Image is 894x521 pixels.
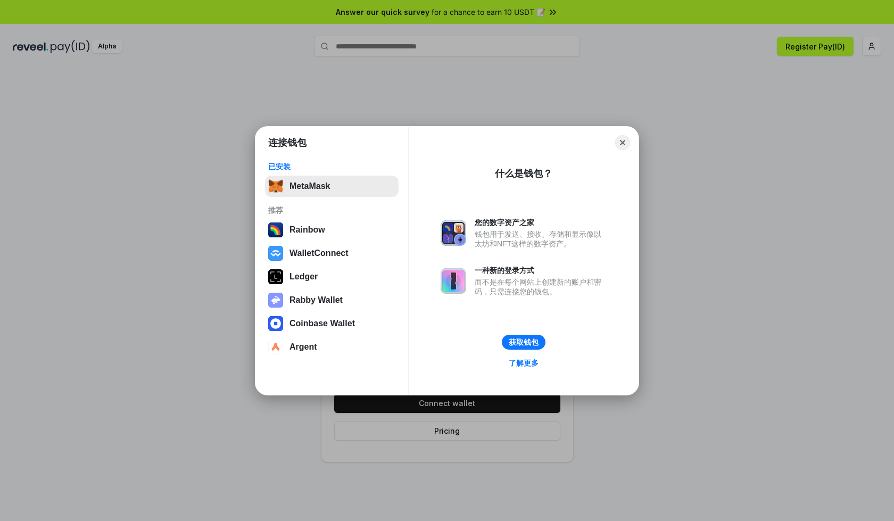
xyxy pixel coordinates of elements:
[289,319,355,328] div: Coinbase Wallet
[265,219,399,241] button: Rainbow
[495,167,552,180] div: 什么是钱包？
[509,358,539,368] div: 了解更多
[268,293,283,308] img: svg+xml,%3Csvg%20xmlns%3D%22http%3A%2F%2Fwww.w3.org%2F2000%2Fsvg%22%20fill%3D%22none%22%20viewBox...
[289,225,325,235] div: Rainbow
[289,181,330,191] div: MetaMask
[265,243,399,264] button: WalletConnect
[475,229,607,249] div: 钱包用于发送、接收、存储和显示像以太坊和NFT这样的数字资产。
[268,136,307,149] h1: 连接钱包
[475,266,607,275] div: 一种新的登录方式
[475,218,607,227] div: 您的数字资产之家
[268,162,395,171] div: 已安装
[265,336,399,358] button: Argent
[268,316,283,331] img: svg+xml,%3Csvg%20width%3D%2228%22%20height%3D%2228%22%20viewBox%3D%220%200%2028%2028%22%20fill%3D...
[268,340,283,354] img: svg+xml,%3Csvg%20width%3D%2228%22%20height%3D%2228%22%20viewBox%3D%220%200%2028%2028%22%20fill%3D...
[502,335,545,350] button: 获取钱包
[289,249,349,258] div: WalletConnect
[265,313,399,334] button: Coinbase Wallet
[268,269,283,284] img: svg+xml,%3Csvg%20xmlns%3D%22http%3A%2F%2Fwww.w3.org%2F2000%2Fsvg%22%20width%3D%2228%22%20height%3...
[289,295,343,305] div: Rabby Wallet
[265,176,399,197] button: MetaMask
[615,135,630,150] button: Close
[441,268,466,294] img: svg+xml,%3Csvg%20xmlns%3D%22http%3A%2F%2Fwww.w3.org%2F2000%2Fsvg%22%20fill%3D%22none%22%20viewBox...
[268,246,283,261] img: svg+xml,%3Csvg%20width%3D%2228%22%20height%3D%2228%22%20viewBox%3D%220%200%2028%2028%22%20fill%3D...
[268,179,283,194] img: svg+xml,%3Csvg%20fill%3D%22none%22%20height%3D%2233%22%20viewBox%3D%220%200%2035%2033%22%20width%...
[289,272,318,282] div: Ledger
[265,266,399,287] button: Ledger
[268,222,283,237] img: svg+xml,%3Csvg%20width%3D%22120%22%20height%3D%22120%22%20viewBox%3D%220%200%20120%20120%22%20fil...
[441,220,466,246] img: svg+xml,%3Csvg%20xmlns%3D%22http%3A%2F%2Fwww.w3.org%2F2000%2Fsvg%22%20fill%3D%22none%22%20viewBox...
[509,337,539,347] div: 获取钱包
[268,205,395,215] div: 推荐
[289,342,317,352] div: Argent
[502,356,545,370] a: 了解更多
[265,290,399,311] button: Rabby Wallet
[475,277,607,296] div: 而不是在每个网站上创建新的账户和密码，只需连接您的钱包。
